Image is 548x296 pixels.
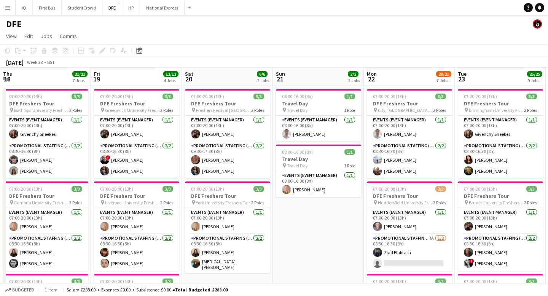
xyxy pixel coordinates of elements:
span: 2/3 [435,186,446,192]
span: Birmingham University Freshers Fair [469,107,524,113]
app-job-card: 07:00-20:00 (13h)3/3DFE Freshers Tour Freshers Festival [GEOGRAPHIC_DATA]2 RolesEvents (Event Man... [185,89,270,178]
div: 07:00-20:00 (13h)2/3DFE Freshers Tour Huddersfield University Freshers Fair2 RolesEvents (Event M... [367,181,452,271]
span: 2/2 [348,71,358,77]
span: Comms [60,33,77,40]
span: 3/3 [162,278,173,284]
span: Tue [458,70,467,77]
span: 07:00-20:00 (13h) [9,94,42,99]
span: Sun [276,70,285,77]
span: Travel Day [287,163,308,169]
div: 7 Jobs [73,78,87,83]
div: 07:00-20:00 (13h)3/3DFE Freshers Tour Bath Spa University Freshers Fair2 RolesEvents (Event Manag... [3,89,88,178]
span: 2 Roles [69,107,82,113]
span: Week 38 [25,59,44,65]
app-card-role: Events (Event Manager)1/107:00-20:00 (13h)Givenchy Sneekes [458,116,543,142]
h3: DFE Freshers Tour [185,193,270,199]
span: 07:00-20:00 (13h) [464,94,497,99]
span: Mon [367,70,377,77]
div: 08:00-16:00 (8h)1/1Travel Day Travel Day1 RoleEvents (Event Manager)1/108:00-16:00 (8h)[PERSON_NAME] [276,145,361,197]
div: 9 Jobs [527,78,542,83]
span: ! [470,259,474,263]
span: 2 Roles [524,107,537,113]
span: 3/3 [526,94,537,99]
span: City, [GEOGRAPHIC_DATA] Freshers Fair [378,107,433,113]
div: 07:00-20:00 (13h)3/3DFE Freshers Tour Cumbria University Freshers Fair2 RolesEvents (Event Manage... [3,181,88,271]
span: 07:00-20:00 (13h) [191,186,224,192]
app-job-card: 07:00-20:00 (13h)3/3DFE Freshers Tour Brunel University Freshers Fair2 RolesEvents (Event Manager... [458,181,543,271]
span: Brunel University Freshers Fair [469,200,524,205]
span: Jobs [41,33,52,40]
span: 07:00-20:00 (13h) [191,94,224,99]
span: 2 Roles [251,200,264,205]
span: Bath Spa University Freshers Fair [14,107,69,113]
app-card-role: Promotional Staffing (Brand Ambassadors)2/208:30-16:30 (8h)[PERSON_NAME][PERSON_NAME] [94,234,179,271]
div: 7 Jobs [436,78,451,83]
span: View [6,33,17,40]
app-card-role: Promotional Staffing (Brand Ambassadors)2/208:30-16:30 (8h)[PERSON_NAME]![PERSON_NAME] [458,234,543,271]
div: 4 Jobs [164,78,178,83]
h1: DFE [6,18,22,30]
span: 07:00-20:00 (13h) [9,278,42,284]
h3: DFE Freshers Tour [185,100,270,107]
span: 3/3 [162,94,173,99]
span: 12/12 [163,71,178,77]
app-card-role: Promotional Staffing (Brand Ambassadors)2/208:30-16:30 (8h)[PERSON_NAME][PERSON_NAME] [3,234,88,271]
app-card-role: Promotional Staffing (Brand Ambassadors)2/209:30-17:30 (8h)[PERSON_NAME][PERSON_NAME] [185,142,270,178]
app-card-role: Events (Event Manager)1/108:00-16:00 (8h)[PERSON_NAME] [276,116,361,142]
app-card-role: Events (Event Manager)1/107:00-20:00 (13h)[PERSON_NAME] [185,116,270,142]
span: 21 [275,75,285,83]
span: 07:00-20:00 (13h) [100,186,133,192]
span: 1 item [42,287,60,293]
div: 07:00-20:00 (13h)3/3DFE Freshers Tour Liverpool University Freshers Fair2 RolesEvents (Event Mana... [94,181,179,271]
span: 2 Roles [433,200,446,205]
span: 1 Role [344,107,355,113]
app-card-role: Events (Event Manager)1/107:00-20:00 (13h)[PERSON_NAME] [367,116,452,142]
app-card-role: Events (Event Manager)1/107:00-20:00 (13h)[PERSON_NAME] [458,208,543,234]
span: Cumbria University Freshers Fair [14,200,69,205]
app-user-avatar: Tim Bodenham [533,19,542,29]
span: 22 [366,75,377,83]
app-job-card: 07:00-20:00 (13h)3/3DFE Freshers Tour Greenwich University Freshers Fair2 RolesEvents (Event Mana... [94,89,179,178]
div: [DATE] [6,59,24,66]
span: 3/3 [72,278,82,284]
app-card-role: Events (Event Manager)1/107:00-20:00 (13h)[PERSON_NAME] [94,116,179,142]
app-job-card: 08:00-16:00 (8h)1/1Travel Day Travel Day1 RoleEvents (Event Manager)1/108:00-16:00 (8h)[PERSON_NAME] [276,89,361,142]
span: 07:00-20:00 (13h) [100,278,133,284]
button: First Bus [33,0,62,15]
a: Comms [57,31,80,41]
app-job-card: 07:00-20:00 (13h)3/3DFE Freshers Tour City, [GEOGRAPHIC_DATA] Freshers Fair2 RolesEvents (Event M... [367,89,452,178]
h3: DFE Freshers Tour [94,100,179,107]
span: 3/3 [162,186,173,192]
span: 07:00-20:00 (13h) [464,186,497,192]
span: 6/6 [257,71,268,77]
span: 20/21 [436,71,451,77]
span: Liverpool University Freshers Fair [105,200,160,205]
span: 19 [93,75,100,83]
app-card-role: Events (Event Manager)1/107:00-20:00 (13h)[PERSON_NAME] [185,208,270,234]
span: 2 Roles [160,200,173,205]
h3: DFE Freshers Tour [94,193,179,199]
span: 1/1 [344,94,355,99]
app-card-role: Events (Event Manager)1/107:00-20:00 (13h)[PERSON_NAME] [367,208,452,234]
span: 08:00-16:00 (8h) [282,149,313,155]
span: 3/3 [253,94,264,99]
span: Freshers Festival [GEOGRAPHIC_DATA] [196,107,251,113]
span: Budgeted [12,287,34,293]
span: 20 [184,75,193,83]
div: Salary £288.00 + Expenses £0.00 + Subsistence £0.00 = [67,287,228,293]
span: 3/3 [435,94,446,99]
span: ! [106,155,110,160]
span: 2 Roles [433,107,446,113]
span: 3/3 [72,186,82,192]
app-card-role: Events (Event Manager)1/107:00-20:00 (13h)Givenchy Sneekes [3,116,88,142]
span: Edit [24,33,33,40]
span: Travel Day [287,107,308,113]
span: Huddersfield University Freshers Fair [378,200,433,205]
a: Jobs [38,31,55,41]
span: 07:00-20:00 (13h) [373,278,406,284]
h3: DFE Freshers Tour [367,100,452,107]
span: 3/3 [526,186,537,192]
